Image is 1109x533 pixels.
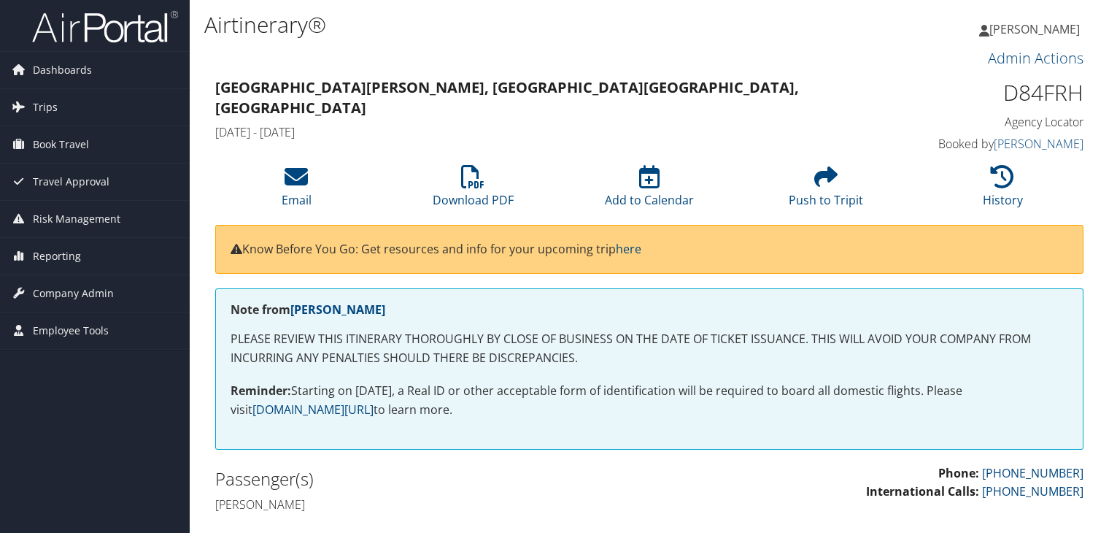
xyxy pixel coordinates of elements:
[866,483,979,499] strong: International Calls:
[938,465,979,481] strong: Phone:
[290,302,385,318] a: [PERSON_NAME]
[982,465,1083,481] a: [PHONE_NUMBER]
[33,201,120,237] span: Risk Management
[33,238,81,275] span: Reporting
[433,173,514,208] a: Download PDF
[33,164,109,200] span: Travel Approval
[883,77,1083,108] h1: D84FRH
[33,126,89,163] span: Book Travel
[33,312,109,349] span: Employee Tools
[231,383,291,399] strong: Reminder:
[33,89,58,126] span: Trips
[252,402,374,418] a: [DOMAIN_NAME][URL]
[204,9,797,40] h1: Airtinerary®
[605,173,694,208] a: Add to Calendar
[231,382,1068,419] p: Starting on [DATE], a Real ID or other acceptable form of identification will be required to boar...
[32,9,178,44] img: airportal-logo.png
[989,21,1080,37] span: [PERSON_NAME]
[231,302,385,318] strong: Note from
[215,496,638,513] h4: [PERSON_NAME]
[33,52,92,88] span: Dashboards
[982,483,1083,499] a: [PHONE_NUMBER]
[231,330,1068,367] p: PLEASE REVIEW THIS ITINERARY THOROUGHLY BY CLOSE OF BUSINESS ON THE DATE OF TICKET ISSUANCE. THIS...
[215,124,861,140] h4: [DATE] - [DATE]
[789,173,863,208] a: Push to Tripit
[983,173,1023,208] a: History
[994,136,1083,152] a: [PERSON_NAME]
[988,48,1083,68] a: Admin Actions
[33,275,114,312] span: Company Admin
[979,7,1094,51] a: [PERSON_NAME]
[883,114,1083,130] h4: Agency Locator
[215,77,799,118] strong: [GEOGRAPHIC_DATA][PERSON_NAME], [GEOGRAPHIC_DATA] [GEOGRAPHIC_DATA], [GEOGRAPHIC_DATA]
[215,467,638,491] h2: Passenger(s)
[231,240,1068,259] p: Know Before You Go: Get resources and info for your upcoming trip
[282,173,312,208] a: Email
[883,136,1083,152] h4: Booked by
[616,241,641,257] a: here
